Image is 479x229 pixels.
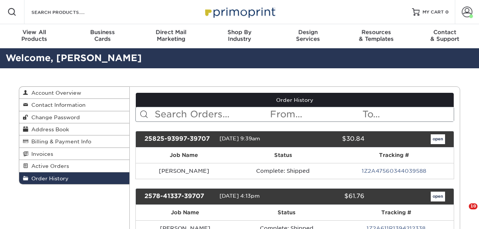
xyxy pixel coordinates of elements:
[19,148,129,160] a: Invoices
[411,29,479,35] span: Contact
[453,203,471,221] iframe: Intercom live chat
[289,192,370,201] div: $61.76
[136,93,454,107] a: Order History
[334,148,454,163] th: Tracking #
[232,148,334,163] th: Status
[274,24,342,48] a: DesignServices
[19,172,129,184] a: Order History
[220,193,260,199] span: [DATE] 4:13pm
[339,205,454,220] th: Tracking #
[28,138,91,144] span: Billing & Payment Info
[68,29,137,42] div: Cards
[139,192,220,201] div: 2578-41337-39707
[19,111,129,123] a: Change Password
[362,168,426,174] a: 1Z2A47560344039588
[431,134,445,144] a: open
[342,29,410,42] div: & Templates
[19,135,129,148] a: Billing & Payment Info
[19,87,129,99] a: Account Overview
[68,24,137,48] a: BusinessCards
[28,90,81,96] span: Account Overview
[28,163,69,169] span: Active Orders
[202,4,277,20] img: Primoprint
[136,148,232,163] th: Job Name
[431,192,445,201] a: open
[205,29,273,35] span: Shop By
[289,134,370,144] div: $30.84
[274,29,342,35] span: Design
[137,24,205,48] a: Direct MailMarketing
[19,123,129,135] a: Address Book
[28,175,69,181] span: Order History
[235,205,339,220] th: Status
[28,126,69,132] span: Address Book
[137,29,205,35] span: Direct Mail
[469,203,477,209] span: 10
[137,29,205,42] div: Marketing
[136,205,235,220] th: Job Name
[31,8,104,17] input: SEARCH PRODUCTS.....
[28,151,53,157] span: Invoices
[28,114,80,120] span: Change Password
[342,24,410,48] a: Resources& Templates
[274,29,342,42] div: Services
[362,107,454,121] input: To...
[205,29,273,42] div: Industry
[205,24,273,48] a: Shop ByIndustry
[19,99,129,111] a: Contact Information
[136,163,232,179] td: [PERSON_NAME]
[411,29,479,42] div: & Support
[411,24,479,48] a: Contact& Support
[28,102,86,108] span: Contact Information
[445,9,449,15] span: 0
[139,134,220,144] div: 25825-93997-39707
[422,9,444,15] span: MY CART
[220,135,260,141] span: [DATE] 9:39am
[342,29,410,35] span: Resources
[154,107,270,121] input: Search Orders...
[68,29,137,35] span: Business
[232,163,334,179] td: Complete: Shipped
[269,107,361,121] input: From...
[19,160,129,172] a: Active Orders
